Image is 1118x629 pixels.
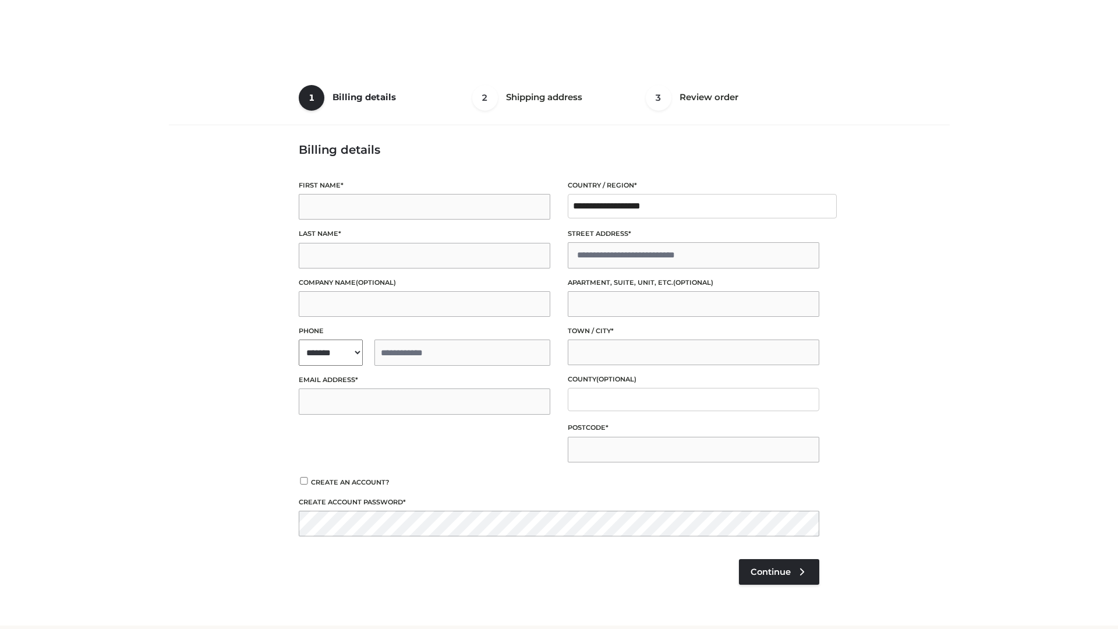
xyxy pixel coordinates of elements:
label: First name [299,180,550,191]
label: Postcode [568,422,819,433]
span: 2 [472,85,498,111]
h3: Billing details [299,143,819,157]
span: 3 [646,85,671,111]
label: Country / Region [568,180,819,191]
span: Billing details [332,91,396,103]
span: Create an account? [311,478,390,486]
label: Apartment, suite, unit, etc. [568,277,819,288]
span: Shipping address [506,91,582,103]
label: Create account password [299,497,819,508]
input: Create an account? [299,477,309,485]
span: (optional) [673,278,713,287]
a: Continue [739,559,819,585]
span: (optional) [356,278,396,287]
label: Email address [299,374,550,386]
label: Street address [568,228,819,239]
label: Company name [299,277,550,288]
label: Phone [299,326,550,337]
span: (optional) [596,375,636,383]
label: Town / City [568,326,819,337]
label: County [568,374,819,385]
span: Continue [751,567,791,577]
label: Last name [299,228,550,239]
span: Review order [680,91,738,103]
span: 1 [299,85,324,111]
